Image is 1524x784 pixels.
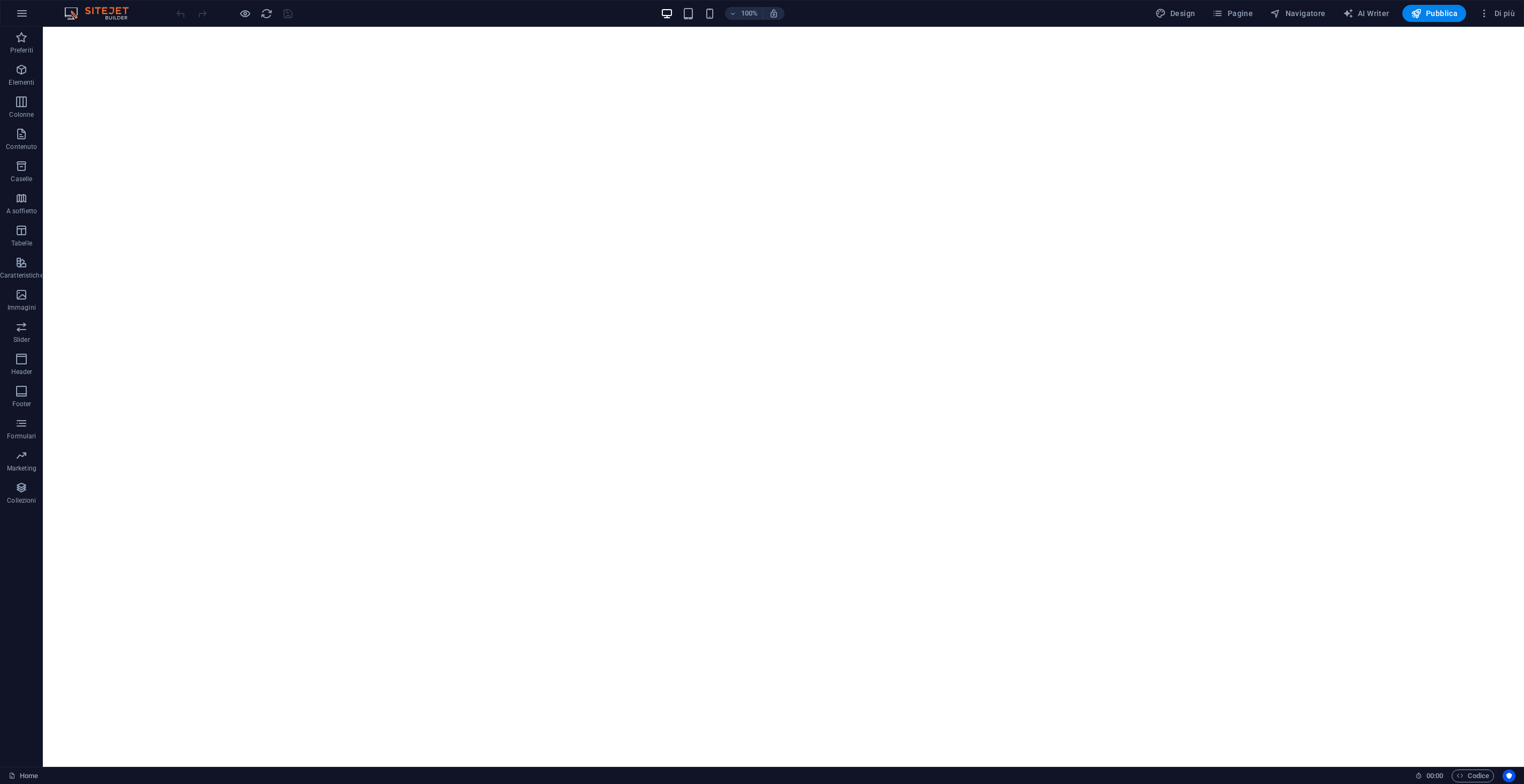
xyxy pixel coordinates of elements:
[725,7,763,20] button: 100%
[13,335,30,344] p: Slider
[7,496,36,505] p: Collezioni
[1475,5,1519,22] button: Di più
[6,143,37,151] p: Contenuto
[260,8,273,20] i: Ricarica la pagina
[9,78,34,87] p: Elementi
[9,110,34,119] p: Colonne
[1411,8,1458,19] span: Pubblica
[1155,8,1196,19] span: Design
[9,770,38,782] a: Fai clic per annullare la selezione. Doppio clic per aprire le pagine
[7,464,36,473] p: Marketing
[260,7,273,20] button: reload
[1270,8,1325,19] span: Navigatore
[11,239,32,248] p: Tabelle
[1343,8,1389,19] span: AI Writer
[8,303,36,312] p: Immagini
[741,7,758,20] h6: 100%
[11,368,33,376] p: Header
[1415,770,1444,782] h6: Tempo sessione
[12,400,32,408] p: Footer
[6,207,37,215] p: A soffietto
[1212,8,1253,19] span: Pagine
[1452,770,1494,782] button: Codice
[1151,5,1200,22] button: Design
[1479,8,1515,19] span: Di più
[1456,770,1489,782] span: Codice
[62,7,142,20] img: Editor Logo
[238,7,251,20] button: Clicca qui per lasciare la modalità di anteprima e continuare la modifica
[10,46,33,55] p: Preferiti
[1266,5,1329,22] button: Navigatore
[11,175,32,183] p: Caselle
[1434,772,1436,780] span: :
[1503,770,1515,782] button: Usercentrics
[1402,5,1467,22] button: Pubblica
[1208,5,1257,22] button: Pagine
[1151,5,1200,22] div: Design (Ctrl+Alt+Y)
[1339,5,1394,22] button: AI Writer
[769,9,779,18] i: Quando ridimensioni, regola automaticamente il livello di zoom in modo che corrisponda al disposi...
[1426,770,1443,782] span: 00 00
[7,432,36,440] p: Formulari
